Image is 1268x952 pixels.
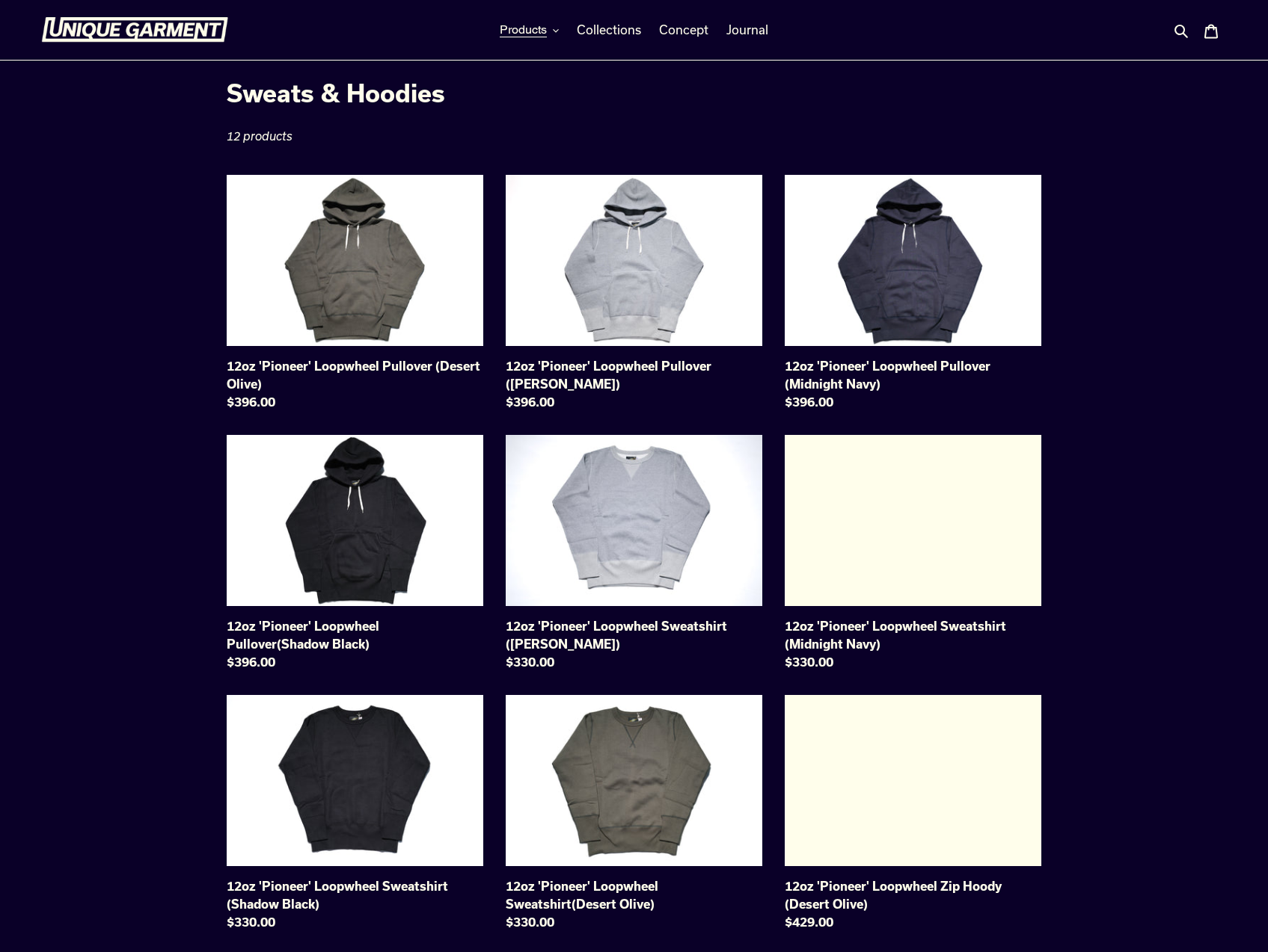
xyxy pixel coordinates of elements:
a: Concept [652,19,716,41]
span: 12 products [227,129,293,143]
span: Concept [659,22,708,37]
img: Unique Garment [41,17,228,43]
span: Products [500,22,547,37]
a: Collections [569,19,649,41]
a: Journal [719,19,776,41]
span: Sweats & Hoodies [227,78,445,107]
span: Collections [577,22,641,37]
span: Journal [726,22,768,37]
button: Products [492,19,566,41]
